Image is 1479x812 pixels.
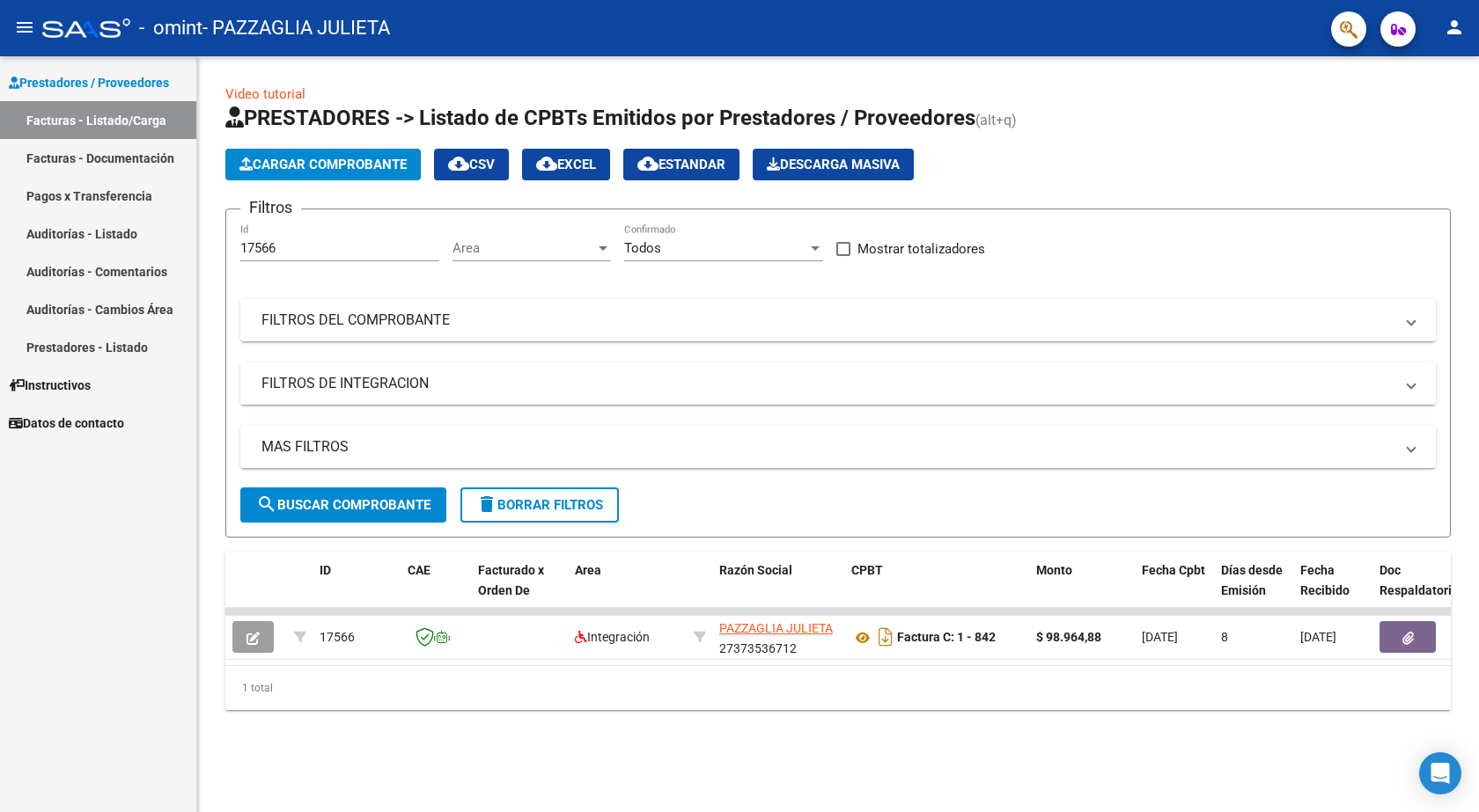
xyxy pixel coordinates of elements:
span: Doc Respaldatoria [1380,563,1459,597]
datatable-header-cell: Facturado x Orden De [471,552,568,629]
strong: Factura C: 1 - 842 [897,631,996,645]
button: Estandar [623,149,739,180]
span: Buscar Comprobante [256,497,430,513]
span: Integración [575,630,650,644]
span: Descarga Masiva [767,157,900,172]
div: Open Intercom Messenger [1419,752,1461,794]
mat-icon: cloud_download [448,153,469,174]
mat-expansion-panel-header: MAS FILTROS [240,426,1436,468]
datatable-header-cell: Fecha Cpbt [1135,552,1214,629]
button: CSV [434,149,509,180]
span: Datos de contacto [9,413,124,433]
datatable-header-cell: Area [568,552,687,629]
span: ID [320,563,331,577]
mat-expansion-panel-header: FILTROS DEL COMPROBANTE [240,299,1436,341]
button: Buscar Comprobante [240,487,446,523]
datatable-header-cell: Doc Respaldatoria [1372,552,1478,629]
span: Instructivos [9,376,91,395]
mat-icon: cloud_download [637,153,659,174]
mat-icon: search [256,494,277,515]
span: Días desde Emisión [1221,563,1283,597]
datatable-header-cell: Fecha Recibido [1293,552,1372,629]
span: Cargar Comprobante [239,157,407,172]
datatable-header-cell: Monto [1029,552,1135,629]
datatable-header-cell: CPBT [844,552,1029,629]
datatable-header-cell: Días desde Emisión [1214,552,1293,629]
strong: $ 98.964,88 [1036,630,1101,644]
span: 8 [1221,630,1228,644]
div: 1 total [225,666,1451,710]
span: PRESTADORES -> Listado de CPBTs Emitidos por Prestadores / Proveedores [225,106,975,130]
span: CAE [408,563,430,577]
mat-expansion-panel-header: FILTROS DE INTEGRACION [240,362,1436,405]
span: (alt+q) [975,112,1017,128]
mat-panel-title: FILTROS DEL COMPROBANTE [261,311,1394,330]
datatable-header-cell: CAE [401,552,471,629]
span: Fecha Recibido [1300,563,1350,597]
h3: Filtros [240,195,301,220]
mat-icon: person [1444,17,1465,38]
span: Facturado x Orden De [478,563,544,597]
span: [DATE] [1142,630,1178,644]
span: [DATE] [1300,630,1336,644]
datatable-header-cell: Razón Social [712,552,844,629]
button: EXCEL [522,149,610,180]
span: PAZZAGLIA JULIETA [719,621,833,635]
mat-icon: menu [14,17,35,38]
i: Descargar documento [874,623,897,651]
button: Cargar Comprobante [225,149,421,180]
span: CPBT [851,563,883,577]
span: Todos [624,240,661,256]
datatable-header-cell: ID [313,552,401,629]
span: Fecha Cpbt [1142,563,1205,577]
mat-panel-title: MAS FILTROS [261,437,1394,457]
div: 27373536712 [719,618,837,655]
span: Razón Social [719,563,792,577]
app-download-masive: Descarga masiva de comprobantes (adjuntos) [753,149,914,180]
span: Area [453,240,595,256]
mat-icon: delete [476,494,497,515]
span: - omint [139,9,202,48]
span: Mostrar totalizadores [857,238,985,260]
mat-panel-title: FILTROS DE INTEGRACION [261,374,1394,393]
span: Prestadores / Proveedores [9,73,169,92]
span: - PAZZAGLIA JULIETA [202,9,390,48]
span: Borrar Filtros [476,497,603,513]
span: CSV [448,157,495,172]
button: Descarga Masiva [753,149,914,180]
mat-icon: cloud_download [536,153,557,174]
span: 17566 [320,630,355,644]
span: Estandar [637,157,725,172]
span: EXCEL [536,157,596,172]
a: Video tutorial [225,86,305,102]
button: Borrar Filtros [460,487,619,523]
span: Area [575,563,601,577]
span: Monto [1036,563,1072,577]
